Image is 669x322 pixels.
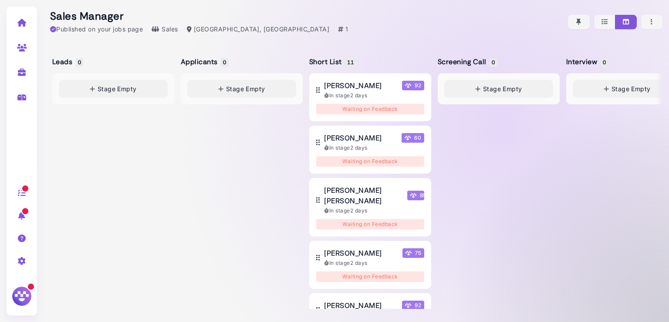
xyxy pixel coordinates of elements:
div: In stage 2 days [324,144,424,152]
div: Waiting on Feedback [316,104,424,114]
span: 0 [76,58,83,67]
span: [PERSON_NAME] [PERSON_NAME] [324,185,403,206]
button: [PERSON_NAME] Megan Score 75 In stage2 days Waiting on Feedback [309,241,431,289]
div: Published on your jobs page [50,24,143,34]
h5: Screening Call [438,58,496,66]
img: Megan Score [405,250,412,256]
h5: Applicants [181,58,227,66]
div: In stage 2 days [324,259,424,267]
button: [PERSON_NAME] Megan Score 92 In stage2 days Waiting on Feedback [309,73,431,121]
span: Stage Empty [483,84,522,93]
span: [PERSON_NAME] [324,80,382,91]
div: Waiting on Feedback [316,271,424,282]
span: 60 [402,133,424,143]
span: 85 [407,191,424,200]
span: Stage Empty [98,84,137,93]
div: In stage 2 days [324,92,424,99]
div: In stage 2 days [324,207,424,215]
span: [PERSON_NAME] [324,133,382,143]
span: 0 [221,58,228,67]
span: Stage Empty [612,84,651,93]
span: 75 [402,248,424,258]
h5: Leads [52,58,82,66]
span: 92 [402,301,424,310]
img: Megan Score [410,192,416,199]
div: Waiting on Feedback [316,219,424,230]
h5: Short List [309,58,355,66]
span: 92 [402,81,424,90]
h2: Sales Manager [50,10,348,23]
div: Sales [152,24,178,34]
div: [GEOGRAPHIC_DATA], [GEOGRAPHIC_DATA] [187,24,329,34]
div: 1 [338,24,348,34]
span: Stage Empty [226,84,265,93]
div: Waiting on Feedback [316,156,424,167]
button: [PERSON_NAME] Megan Score 60 In stage2 days Waiting on Feedback [309,126,431,174]
button: [PERSON_NAME] [PERSON_NAME] Megan Score 85 In stage2 days Waiting on Feedback [309,178,431,236]
span: [PERSON_NAME] [324,248,382,258]
img: Megan Score [405,82,411,89]
h5: Interview [566,58,607,66]
span: 0 [490,58,497,67]
img: Megan Score [405,135,411,141]
span: 0 [601,58,608,67]
img: Megan Score [405,302,411,308]
img: Megan [11,285,33,307]
span: [PERSON_NAME] [324,300,382,311]
span: 11 [345,58,356,67]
